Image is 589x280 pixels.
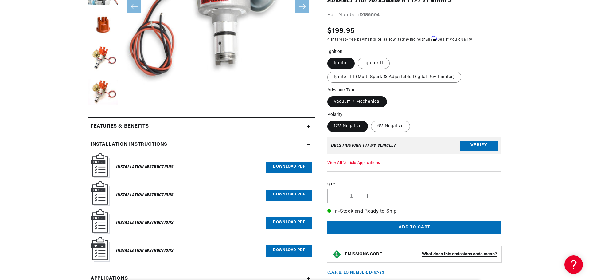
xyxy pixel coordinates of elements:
label: 6V Negative [371,121,410,132]
p: 4 interest-free payments or as low as /mo with . [327,37,472,42]
img: Emissions code [332,250,342,260]
span: $19 [402,38,408,41]
h6: Installation Instructions [116,163,174,172]
img: Instruction Manual [91,209,110,234]
a: Download PDF [266,217,312,229]
label: Ignitor II [358,58,390,69]
a: Download PDF [266,162,312,173]
label: 12V Negative [327,121,368,132]
img: Instruction Manual [91,181,110,206]
label: Vacuum / Mechanical [327,96,387,107]
button: Load image 4 in gallery view [88,10,118,40]
button: Verify [460,141,498,151]
button: Load image 6 in gallery view [88,77,118,108]
strong: What does this emissions code mean? [422,252,497,257]
summary: Installation instructions [88,136,315,154]
div: Part Number: [327,12,501,20]
h6: Installation Instructions [116,219,174,227]
h2: Installation instructions [91,141,167,149]
span: $199.95 [327,26,355,37]
a: Download PDF [266,190,312,201]
strong: D186504 [359,13,380,18]
button: Add to cart [327,221,501,235]
legend: Advance Type [327,87,356,93]
a: See if you qualify - Learn more about Affirm Financing (opens in modal) [438,38,472,41]
h6: Installation Instructions [116,191,174,199]
a: Download PDF [266,245,312,257]
a: View All Vehicle Applications [327,161,380,165]
button: EMISSIONS CODEWhat does this emissions code mean? [345,252,497,258]
div: Does This part fit My vehicle? [331,143,396,148]
label: Ignitor [327,58,355,69]
legend: Polarity [327,112,343,118]
label: QTY [327,182,501,187]
h2: Features & Benefits [91,123,149,131]
legend: Ignition [327,49,343,55]
img: Instruction Manual [91,237,110,262]
img: Instruction Manual [91,153,110,178]
strong: EMISSIONS CODE [345,252,382,257]
summary: Features & Benefits [88,118,315,136]
h6: Installation Instructions [116,247,174,255]
p: C.A.R.B. EO Number: D-57-23 [327,270,384,276]
button: Load image 5 in gallery view [88,43,118,74]
label: Ignitor III (Multi Spark & Adjustable Digital Rev Limiter) [327,72,461,83]
span: Affirm [426,36,437,41]
p: In-Stock and Ready to Ship [327,208,501,216]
